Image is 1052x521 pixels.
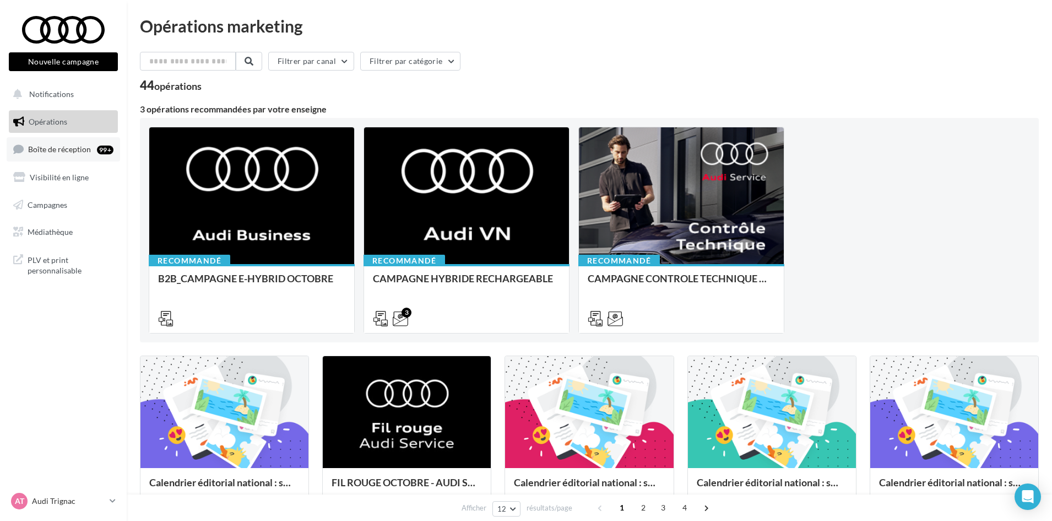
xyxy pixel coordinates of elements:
a: Opérations [7,110,120,133]
span: Notifications [29,89,74,99]
div: 3 [402,308,411,318]
button: Filtrer par catégorie [360,52,460,71]
div: opérations [154,81,202,91]
div: Opérations marketing [140,18,1039,34]
div: FIL ROUGE OCTOBRE - AUDI SERVICE [332,477,482,499]
button: Notifications [7,83,116,106]
span: Visibilité en ligne [30,173,89,182]
button: Filtrer par canal [268,52,354,71]
div: Recommandé [364,255,445,267]
span: PLV et print personnalisable [28,253,113,276]
span: résultats/page [527,503,572,513]
span: 12 [497,504,507,513]
span: Boîte de réception [28,144,91,154]
div: Calendrier éditorial national : semaine du 08.09 au 14.09 [879,477,1029,499]
div: Calendrier éditorial national : semaine du 29.09 au 05.10 [149,477,300,499]
a: Visibilité en ligne [7,166,120,189]
div: B2B_CAMPAGNE E-HYBRID OCTOBRE [158,273,345,295]
div: Recommandé [149,255,230,267]
span: Afficher [462,503,486,513]
span: 4 [676,499,693,517]
div: Calendrier éditorial national : semaine du 22.09 au 28.09 [514,477,664,499]
button: Nouvelle campagne [9,52,118,71]
button: 12 [492,501,520,517]
a: Campagnes [7,194,120,217]
div: CAMPAGNE CONTROLE TECHNIQUE 25€ OCTOBRE [588,273,775,295]
span: Médiathèque [28,227,73,237]
span: Opérations [29,117,67,126]
div: 3 opérations recommandées par votre enseigne [140,105,1039,114]
span: 1 [613,499,631,517]
span: Campagnes [28,200,67,209]
span: 2 [635,499,652,517]
div: 99+ [97,146,113,154]
div: Open Intercom Messenger [1015,484,1041,510]
a: AT Audi Trignac [9,491,118,512]
a: Médiathèque [7,221,120,244]
p: Audi Trignac [32,496,105,507]
a: PLV et print personnalisable [7,248,120,281]
div: Recommandé [578,255,660,267]
a: Boîte de réception99+ [7,137,120,161]
div: CAMPAGNE HYBRIDE RECHARGEABLE [373,273,560,295]
div: 44 [140,79,202,92]
span: AT [15,496,24,507]
span: 3 [654,499,672,517]
div: Calendrier éditorial national : semaine du 15.09 au 21.09 [697,477,847,499]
